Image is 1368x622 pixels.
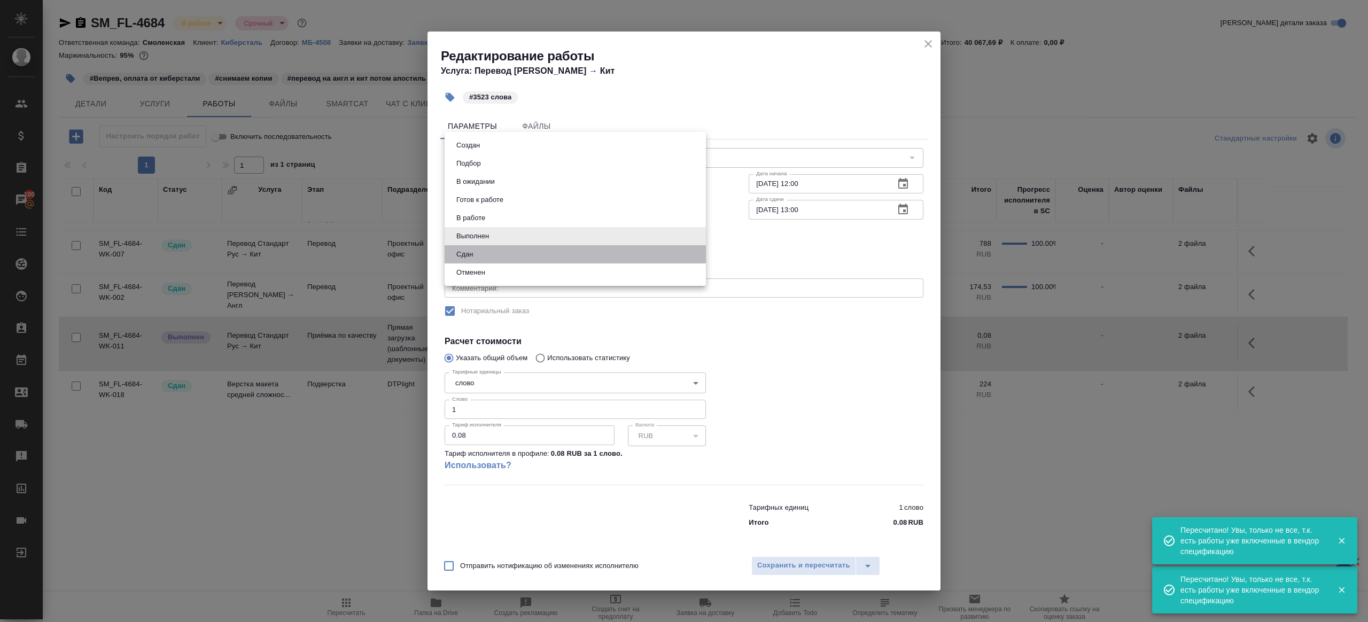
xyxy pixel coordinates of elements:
div: Пересчитано! Увы, только не все, т.к. есть работы уже включенные в вендор спецификацию [1180,574,1322,606]
button: Закрыть [1331,536,1353,546]
button: Подбор [453,158,484,169]
button: В ожидании [453,176,498,188]
button: Создан [453,139,483,151]
button: Готов к работе [453,194,507,206]
button: Закрыть [1331,585,1353,595]
button: Выполнен [453,230,492,242]
button: В работе [453,212,488,224]
button: Сдан [453,248,476,260]
button: Отменен [453,267,488,278]
div: Пересчитано! Увы, только не все, т.к. есть работы уже включенные в вендор спецификацию [1180,525,1322,557]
